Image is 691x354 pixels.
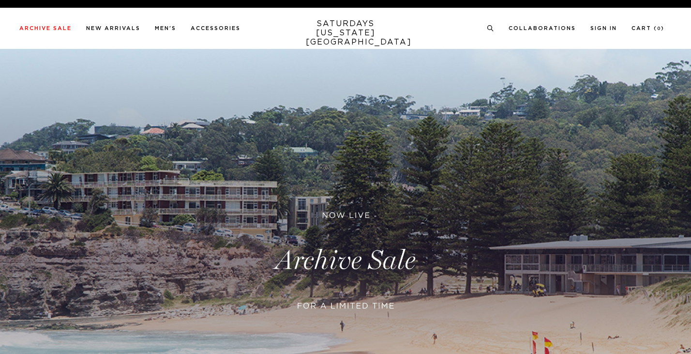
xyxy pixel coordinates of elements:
[19,26,72,31] a: Archive Sale
[191,26,240,31] a: Accessories
[509,26,576,31] a: Collaborations
[590,26,617,31] a: Sign In
[657,27,661,31] small: 0
[306,19,386,47] a: SATURDAYS[US_STATE][GEOGRAPHIC_DATA]
[155,26,176,31] a: Men's
[631,26,664,31] a: Cart (0)
[86,26,140,31] a: New Arrivals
